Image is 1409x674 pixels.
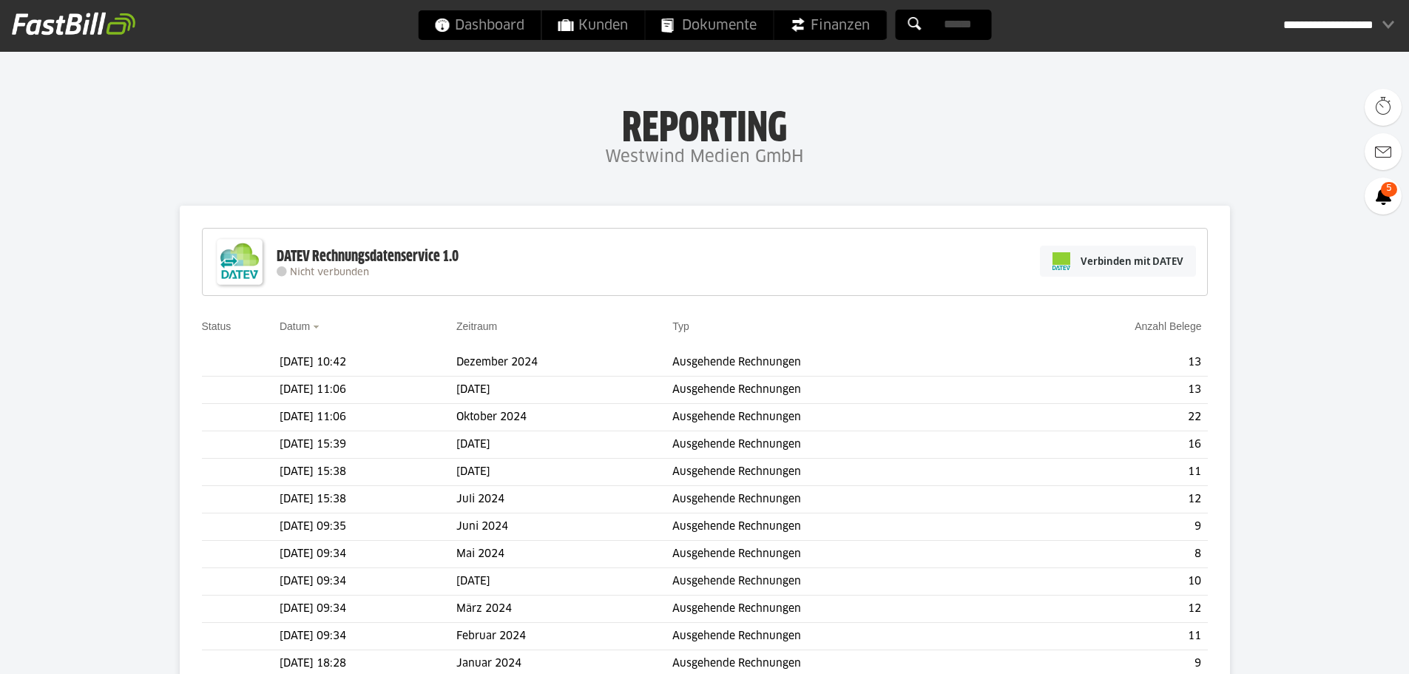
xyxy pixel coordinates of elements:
[1014,568,1207,596] td: 10
[661,10,757,40] span: Dokumente
[1014,404,1207,431] td: 22
[1014,459,1207,486] td: 11
[672,541,1014,568] td: Ausgehende Rechnungen
[1052,252,1070,270] img: pi-datev-logo-farbig-24.svg
[456,596,672,623] td: März 2024
[456,404,672,431] td: Oktober 2024
[1295,630,1394,667] iframe: Öffnet ein Widget, in dem Sie weitere Informationen finden
[672,568,1014,596] td: Ausgehende Rechnungen
[456,623,672,650] td: Februar 2024
[672,486,1014,513] td: Ausgehende Rechnungen
[148,104,1261,143] h1: Reporting
[1014,541,1207,568] td: 8
[1081,254,1183,269] span: Verbinden mit DATEV
[202,320,232,332] a: Status
[456,349,672,377] td: Dezember 2024
[277,247,459,266] div: DATEV Rechnungsdatenservice 1.0
[1014,513,1207,541] td: 9
[210,232,269,291] img: DATEV-Datenservice Logo
[280,596,456,623] td: [DATE] 09:34
[456,459,672,486] td: [DATE]
[280,404,456,431] td: [DATE] 11:06
[290,268,369,277] span: Nicht verbunden
[1040,246,1196,277] a: Verbinden mit DATEV
[456,541,672,568] td: Mai 2024
[1014,349,1207,377] td: 13
[672,431,1014,459] td: Ausgehende Rechnungen
[645,10,773,40] a: Dokumente
[456,377,672,404] td: [DATE]
[434,10,524,40] span: Dashboard
[280,541,456,568] td: [DATE] 09:34
[280,377,456,404] td: [DATE] 11:06
[280,568,456,596] td: [DATE] 09:34
[541,10,644,40] a: Kunden
[280,320,310,332] a: Datum
[280,431,456,459] td: [DATE] 15:39
[672,320,689,332] a: Typ
[774,10,886,40] a: Finanzen
[1014,623,1207,650] td: 11
[313,326,322,328] img: sort_desc.gif
[672,404,1014,431] td: Ausgehende Rechnungen
[1014,486,1207,513] td: 12
[456,320,497,332] a: Zeitraum
[456,431,672,459] td: [DATE]
[456,568,672,596] td: [DATE]
[672,377,1014,404] td: Ausgehende Rechnungen
[1014,431,1207,459] td: 16
[558,10,628,40] span: Kunden
[280,459,456,486] td: [DATE] 15:38
[418,10,541,40] a: Dashboard
[1014,596,1207,623] td: 12
[1135,320,1201,332] a: Anzahl Belege
[672,459,1014,486] td: Ausgehende Rechnungen
[456,513,672,541] td: Juni 2024
[280,513,456,541] td: [DATE] 09:35
[280,486,456,513] td: [DATE] 15:38
[1365,178,1402,215] a: 5
[280,623,456,650] td: [DATE] 09:34
[280,349,456,377] td: [DATE] 10:42
[672,349,1014,377] td: Ausgehende Rechnungen
[1014,377,1207,404] td: 13
[456,486,672,513] td: Juli 2024
[790,10,870,40] span: Finanzen
[672,596,1014,623] td: Ausgehende Rechnungen
[672,513,1014,541] td: Ausgehende Rechnungen
[12,12,135,36] img: fastbill_logo_white.png
[1381,182,1397,197] span: 5
[672,623,1014,650] td: Ausgehende Rechnungen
